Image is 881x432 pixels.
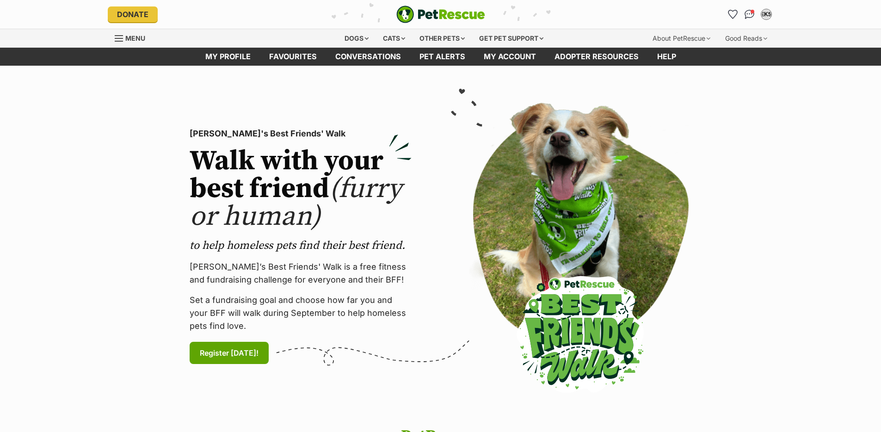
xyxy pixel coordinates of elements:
[115,29,152,46] a: Menu
[759,7,774,22] button: My account
[190,260,412,286] p: [PERSON_NAME]’s Best Friends' Walk is a free fitness and fundraising challenge for everyone and t...
[762,10,771,19] div: EKS
[726,7,774,22] ul: Account quick links
[474,48,545,66] a: My account
[338,29,375,48] div: Dogs
[413,29,471,48] div: Other pets
[545,48,648,66] a: Adopter resources
[742,7,757,22] a: Conversations
[190,294,412,333] p: Set a fundraising goal and choose how far you and your BFF will walk during September to help hom...
[410,48,474,66] a: Pet alerts
[190,342,269,364] a: Register [DATE]!
[260,48,326,66] a: Favourites
[108,6,158,22] a: Donate
[648,48,685,66] a: Help
[190,172,402,234] span: (furry or human)
[376,29,412,48] div: Cats
[190,148,412,231] h2: Walk with your best friend
[196,48,260,66] a: My profile
[396,6,485,23] img: logo-e224e6f780fb5917bec1dbf3a21bbac754714ae5b6737aabdf751b685950b380.svg
[719,29,774,48] div: Good Reads
[190,127,412,140] p: [PERSON_NAME]'s Best Friends' Walk
[396,6,485,23] a: PetRescue
[745,10,754,19] img: chat-41dd97257d64d25036548639549fe6c8038ab92f7586957e7f3b1b290dea8141.svg
[125,34,145,42] span: Menu
[726,7,740,22] a: Favourites
[473,29,550,48] div: Get pet support
[326,48,410,66] a: conversations
[646,29,717,48] div: About PetRescue
[190,238,412,253] p: to help homeless pets find their best friend.
[200,347,259,358] span: Register [DATE]!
